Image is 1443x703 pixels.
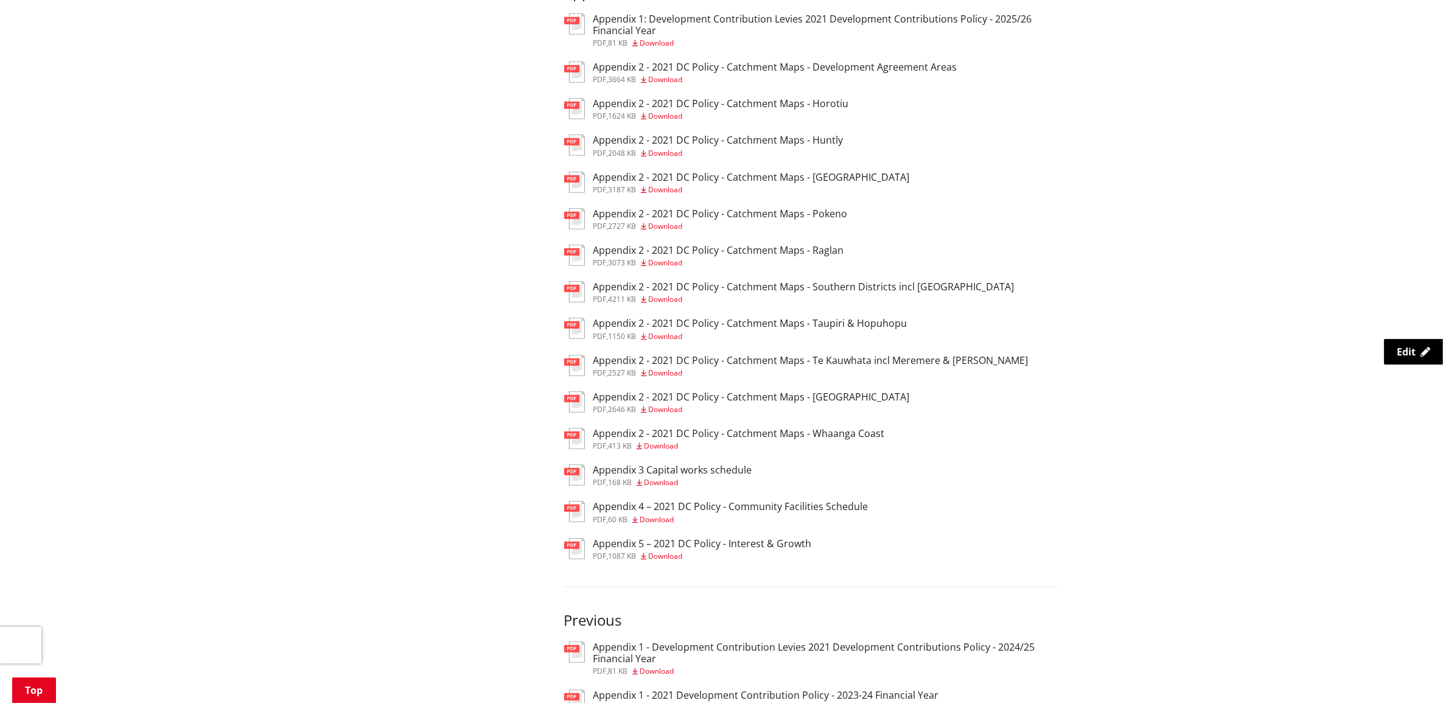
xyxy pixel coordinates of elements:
[564,318,585,339] img: document-pdf.svg
[593,553,812,560] div: ,
[593,391,910,403] h3: Appendix 2 - 2021 DC Policy - Catchment Maps - [GEOGRAPHIC_DATA]
[593,38,607,48] span: pdf
[609,368,637,378] span: 2527 KB
[593,259,844,267] div: ,
[564,501,585,522] img: document-pdf.svg
[640,666,674,676] span: Download
[649,184,683,195] span: Download
[564,208,585,229] img: document-pdf.svg
[593,642,1058,665] h3: Appendix 1 - Development Contribution Levies 2021 Development Contributions Policy - 2024/25 Fina...
[593,98,849,110] h3: Appendix 2 - 2021 DC Policy - Catchment Maps - Horotiu
[564,642,1058,675] a: Appendix 1 - Development Contribution Levies 2021 Development Contributions Policy - 2024/25 Fina...
[564,538,585,559] img: document-pdf.svg
[649,331,683,341] span: Download
[1384,339,1443,365] a: Edit
[609,441,632,451] span: 413 KB
[645,477,679,488] span: Download
[649,74,683,85] span: Download
[564,464,585,486] img: document-pdf.svg
[640,38,674,48] span: Download
[609,257,637,268] span: 3073 KB
[593,296,1015,303] div: ,
[593,441,607,451] span: pdf
[593,221,607,231] span: pdf
[593,404,607,414] span: pdf
[564,13,585,35] img: document-pdf.svg
[564,61,957,83] a: Appendix 2 - 2021 DC Policy - Catchment Maps - Development Agreement Areas pdf,3664 KB Download
[609,184,637,195] span: 3187 KB
[564,281,1015,303] a: Appendix 2 - 2021 DC Policy - Catchment Maps - Southern Districts incl [GEOGRAPHIC_DATA] pdf,4211...
[593,551,607,561] span: pdf
[564,501,868,523] a: Appendix 4 – 2021 DC Policy - Community Facilities Schedule pdf,60 KB Download
[564,245,844,267] a: Appendix 2 - 2021 DC Policy - Catchment Maps - Raglan pdf,3073 KB Download
[564,281,585,303] img: document-pdf.svg
[564,318,907,340] a: Appendix 2 - 2021 DC Policy - Catchment Maps - Taupiri & Hopuhopu pdf,1150 KB Download
[593,368,607,378] span: pdf
[609,514,628,525] span: 60 KB
[593,257,607,268] span: pdf
[649,404,683,414] span: Download
[564,538,812,560] a: Appendix 5 – 2021 DC Policy - Interest & Growth pdf,1087 KB Download
[593,245,844,256] h3: Appendix 2 - 2021 DC Policy - Catchment Maps - Raglan
[593,516,868,523] div: ,
[593,150,844,157] div: ,
[593,223,848,230] div: ,
[1387,652,1431,696] iframe: Messenger Launcher
[564,245,585,266] img: document-pdf.svg
[649,257,683,268] span: Download
[609,477,632,488] span: 168 KB
[649,221,683,231] span: Download
[649,294,683,304] span: Download
[564,135,844,156] a: Appendix 2 - 2021 DC Policy - Catchment Maps - Huntly pdf,2048 KB Download
[593,428,885,439] h3: Appendix 2 - 2021 DC Policy - Catchment Maps - Whaanga Coast
[593,74,607,85] span: pdf
[564,355,1029,377] a: Appendix 2 - 2021 DC Policy - Catchment Maps - Te Kauwhata incl Meremere & [PERSON_NAME] pdf,2527...
[609,148,637,158] span: 2048 KB
[649,551,683,561] span: Download
[593,464,752,476] h3: Appendix 3 Capital works schedule
[593,13,1058,37] h3: Appendix 1: Development Contribution Levies 2021 Development Contributions Policy - 2025/26 Finan...
[564,208,848,230] a: Appendix 2 - 2021 DC Policy - Catchment Maps - Pokeno pdf,2727 KB Download
[593,172,910,183] h3: Appendix 2 - 2021 DC Policy - Catchment Maps - [GEOGRAPHIC_DATA]
[593,501,868,512] h3: Appendix 4 – 2021 DC Policy - Community Facilities Schedule
[649,111,683,121] span: Download
[609,38,628,48] span: 81 KB
[593,40,1058,47] div: ,
[593,479,752,486] div: ,
[593,135,844,146] h3: Appendix 2 - 2021 DC Policy - Catchment Maps - Huntly
[12,677,56,703] a: Top
[564,464,752,486] a: Appendix 3 Capital works schedule pdf,168 KB Download
[564,391,585,413] img: document-pdf.svg
[564,428,585,449] img: document-pdf.svg
[593,442,885,450] div: ,
[609,404,637,414] span: 2646 KB
[640,514,674,525] span: Download
[593,111,607,121] span: pdf
[593,76,957,83] div: ,
[593,113,849,120] div: ,
[593,331,607,341] span: pdf
[593,186,910,194] div: ,
[564,61,585,83] img: document-pdf.svg
[645,441,679,451] span: Download
[564,13,1058,47] a: Appendix 1: Development Contribution Levies 2021 Development Contributions Policy - 2025/26 Finan...
[564,428,885,450] a: Appendix 2 - 2021 DC Policy - Catchment Maps - Whaanga Coast pdf,413 KB Download
[593,668,1058,675] div: ,
[609,74,637,85] span: 3664 KB
[593,61,957,73] h3: Appendix 2 - 2021 DC Policy - Catchment Maps - Development Agreement Areas
[1397,345,1416,358] span: Edit
[609,331,637,341] span: 1150 KB
[593,294,607,304] span: pdf
[649,148,683,158] span: Download
[593,184,607,195] span: pdf
[593,281,1015,293] h3: Appendix 2 - 2021 DC Policy - Catchment Maps - Southern Districts incl [GEOGRAPHIC_DATA]
[593,355,1029,366] h3: Appendix 2 - 2021 DC Policy - Catchment Maps - Te Kauwhata incl Meremere & [PERSON_NAME]
[593,369,1029,377] div: ,
[609,111,637,121] span: 1624 KB
[564,391,910,413] a: Appendix 2 - 2021 DC Policy - Catchment Maps - [GEOGRAPHIC_DATA] pdf,2646 KB Download
[593,477,607,488] span: pdf
[593,406,910,413] div: ,
[609,551,637,561] span: 1087 KB
[564,98,585,119] img: document-pdf.svg
[609,294,637,304] span: 4211 KB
